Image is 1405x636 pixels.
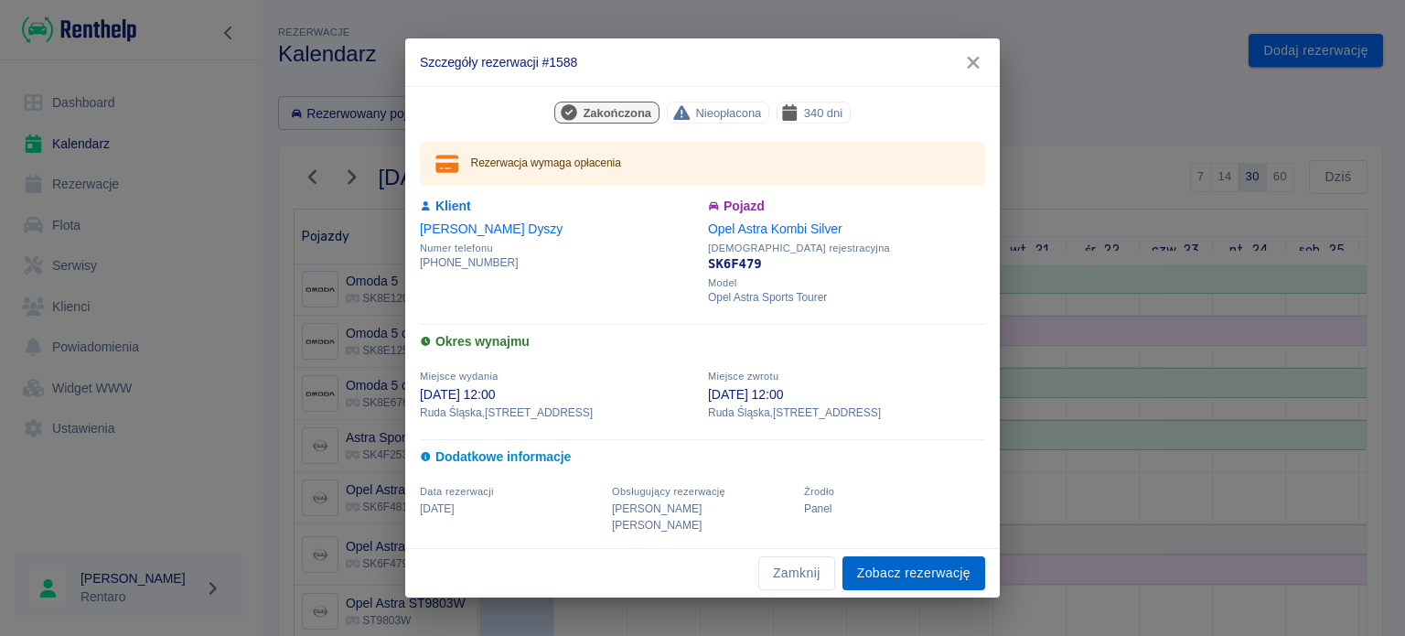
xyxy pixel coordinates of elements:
div: Rezerwacja wymaga opłacenia [471,147,621,180]
h2: Szczegóły rezerwacji #1588 [405,38,1000,86]
p: Ruda Śląska , [STREET_ADDRESS] [708,404,985,421]
h6: Klient [420,197,697,216]
button: Zamknij [758,556,835,590]
p: Opel Astra Sports Tourer [708,289,985,306]
p: [PERSON_NAME] [PERSON_NAME] [612,501,793,534]
span: Nieopłacona [689,103,769,123]
span: [DEMOGRAPHIC_DATA] rejestracyjna [708,243,985,254]
span: Obsługujący rezerwację [612,486,725,497]
span: 340 dni [797,103,850,123]
p: [DATE] 12:00 [420,385,697,404]
span: Miejsce wydania [420,371,499,382]
p: [DATE] [420,501,601,517]
span: Miejsce zwrotu [708,371,778,382]
h6: Pojazd [708,197,985,216]
a: Zobacz rezerwację [842,556,985,590]
p: [PHONE_NUMBER] [420,254,697,271]
a: Opel Astra Kombi Silver [708,221,842,236]
span: Żrodło [804,486,834,497]
p: Panel [804,501,985,517]
h6: Dodatkowe informacje [420,447,985,467]
p: [DATE] 12:00 [708,385,985,404]
p: SK6F479 [708,254,985,274]
span: Model [708,277,985,289]
span: Data rezerwacji [420,486,494,497]
span: Numer telefonu [420,243,697,254]
span: Zakończona [575,103,659,123]
a: [PERSON_NAME] Dyszy [420,221,563,236]
p: Ruda Śląska , [STREET_ADDRESS] [420,404,697,421]
h6: Okres wynajmu [420,332,985,351]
